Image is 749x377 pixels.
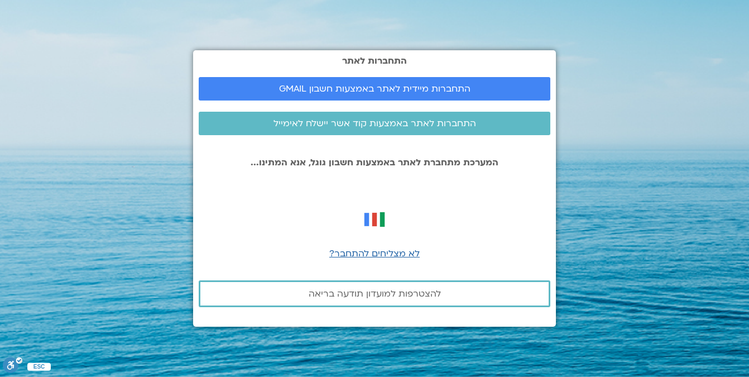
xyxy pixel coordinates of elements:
a: התחברות לאתר באמצעות קוד אשר יישלח לאימייל [199,112,550,135]
h2: התחברות לאתר [199,56,550,66]
span: להצטרפות למועדון תודעה בריאה [309,289,441,299]
a: לא מצליחים להתחבר? [329,247,420,260]
p: המערכת מתחברת לאתר באמצעות חשבון גוגל, אנא המתינו... [199,158,550,168]
span: התחברות מיידית לאתר באמצעות חשבון GMAIL [279,84,470,94]
a: התחברות מיידית לאתר באמצעות חשבון GMAIL [199,77,550,101]
span: התחברות לאתר באמצעות קוד אשר יישלח לאימייל [273,118,476,128]
a: להצטרפות למועדון תודעה בריאה [199,280,550,307]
